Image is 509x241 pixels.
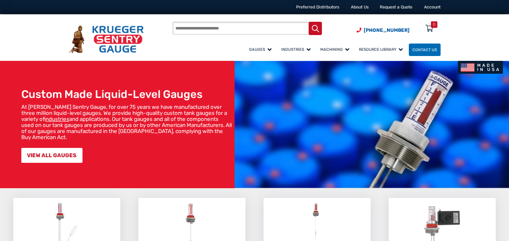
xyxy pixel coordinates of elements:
[364,27,410,33] span: [PHONE_NUMBER]
[424,4,441,10] a: Account
[412,48,437,52] span: Contact Us
[249,47,272,52] span: Gauges
[380,4,412,10] a: Request a Quote
[281,47,311,52] span: Industries
[359,47,403,52] span: Resource Library
[296,4,339,10] a: Preferred Distributors
[357,27,410,34] a: Phone Number (920) 434-8860
[433,21,435,28] div: 0
[235,61,509,188] img: bg_hero_bannerksentry
[45,116,69,122] a: industries
[245,42,278,56] a: Gauges
[21,104,232,140] p: At [PERSON_NAME] Sentry Gauge, for over 75 years we have manufactured over three million liquid-l...
[355,42,409,56] a: Resource Library
[320,47,349,52] span: Machining
[69,25,144,53] img: Krueger Sentry Gauge
[278,42,317,56] a: Industries
[409,44,441,56] a: Contact Us
[317,42,355,56] a: Machining
[21,148,82,163] a: VIEW ALL GAUGES
[21,88,232,101] h1: Custom Made Liquid-Level Gauges
[351,4,369,10] a: About Us
[458,61,503,74] img: Made In USA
